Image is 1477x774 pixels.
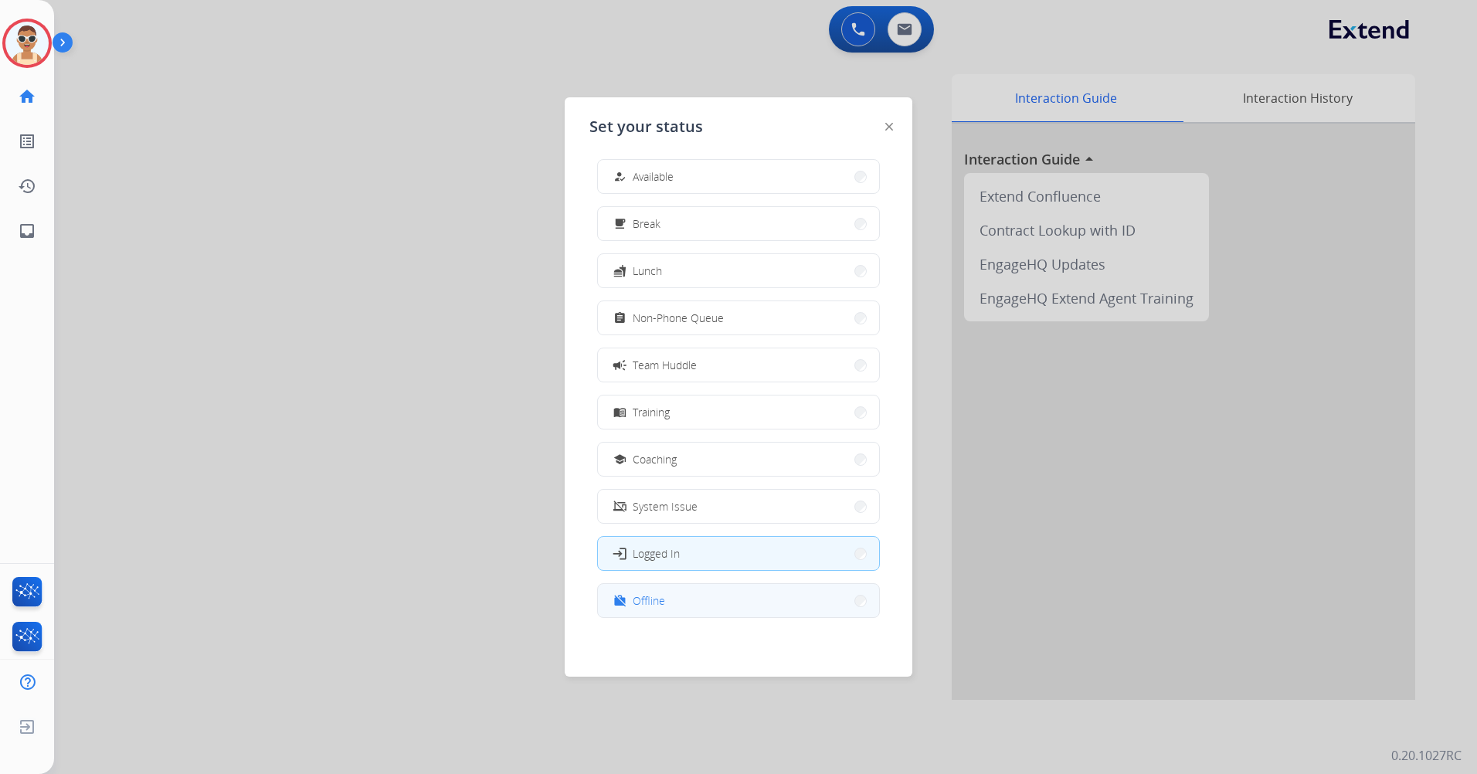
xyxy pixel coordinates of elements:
[589,116,703,137] span: Set your status
[1391,746,1462,765] p: 0.20.1027RC
[18,177,36,195] mat-icon: history
[633,357,697,373] span: Team Huddle
[613,453,626,466] mat-icon: school
[598,301,879,334] button: Non-Phone Queue
[598,490,879,523] button: System Issue
[598,443,879,476] button: Coaching
[633,216,660,232] span: Break
[18,132,36,151] mat-icon: list_alt
[633,498,698,514] span: System Issue
[18,222,36,240] mat-icon: inbox
[633,168,674,185] span: Available
[598,584,879,617] button: Offline
[612,545,627,561] mat-icon: login
[633,545,680,562] span: Logged In
[613,217,626,230] mat-icon: free_breakfast
[613,594,626,607] mat-icon: work_off
[633,404,670,420] span: Training
[5,22,49,65] img: avatar
[633,451,677,467] span: Coaching
[633,592,665,609] span: Offline
[613,264,626,277] mat-icon: fastfood
[613,406,626,419] mat-icon: menu_book
[612,357,627,372] mat-icon: campaign
[633,310,724,326] span: Non-Phone Queue
[613,500,626,513] mat-icon: phonelink_off
[633,263,662,279] span: Lunch
[598,207,879,240] button: Break
[885,123,893,131] img: close-button
[598,537,879,570] button: Logged In
[613,311,626,324] mat-icon: assignment
[598,254,879,287] button: Lunch
[598,348,879,382] button: Team Huddle
[598,395,879,429] button: Training
[18,87,36,106] mat-icon: home
[598,160,879,193] button: Available
[613,170,626,183] mat-icon: how_to_reg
